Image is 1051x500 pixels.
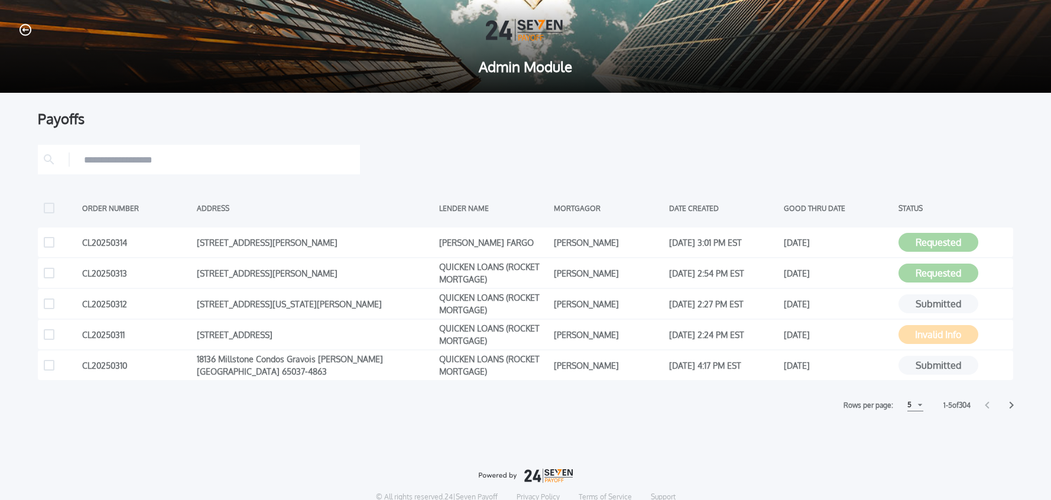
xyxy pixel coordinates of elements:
[82,233,191,251] div: CL20250314
[439,356,548,374] div: QUICKEN LOANS (ROCKET MORTGAGE)
[197,264,433,282] div: [STREET_ADDRESS][PERSON_NAME]
[669,295,778,313] div: [DATE] 2:27 PM EST
[82,356,191,374] div: CL20250310
[82,264,191,282] div: CL20250313
[898,199,1007,217] div: STATUS
[784,326,893,343] div: [DATE]
[554,295,663,313] div: [PERSON_NAME]
[439,233,548,251] div: [PERSON_NAME] FARGO
[82,295,191,313] div: CL20250312
[898,233,978,252] button: Requested
[197,326,433,343] div: [STREET_ADDRESS]
[197,199,433,217] div: ADDRESS
[19,60,1032,74] span: Admin Module
[907,399,923,411] button: 5
[197,356,433,374] div: 18136 Millstone Condos Gravois [PERSON_NAME] [GEOGRAPHIC_DATA] 65037-4863
[784,233,893,251] div: [DATE]
[554,326,663,343] div: [PERSON_NAME]
[197,295,433,313] div: [STREET_ADDRESS][US_STATE][PERSON_NAME]
[38,112,1013,126] div: Payoffs
[898,356,978,375] button: Submitted
[669,264,778,282] div: [DATE] 2:54 PM EST
[197,233,433,251] div: [STREET_ADDRESS][PERSON_NAME]
[439,199,548,217] div: LENDER NAME
[486,19,565,41] img: Logo
[784,295,893,313] div: [DATE]
[82,199,191,217] div: ORDER NUMBER
[554,233,663,251] div: [PERSON_NAME]
[784,264,893,282] div: [DATE]
[439,264,548,282] div: QUICKEN LOANS (ROCKET MORTGAGE)
[478,469,573,483] img: logo
[669,326,778,343] div: [DATE] 2:24 PM EST
[784,356,893,374] div: [DATE]
[669,199,778,217] div: DATE CREATED
[82,326,191,343] div: CL20250311
[554,199,663,217] div: MORTGAGOR
[554,356,663,374] div: [PERSON_NAME]
[907,398,911,412] div: 5
[669,233,778,251] div: [DATE] 3:01 PM EST
[844,400,893,411] label: Rows per page:
[943,400,971,411] label: 1 - 5 of 304
[898,294,978,313] button: Submitted
[784,199,893,217] div: GOOD THRU DATE
[439,326,548,343] div: QUICKEN LOANS (ROCKET MORTGAGE)
[554,264,663,282] div: [PERSON_NAME]
[439,295,548,313] div: QUICKEN LOANS (ROCKET MORTGAGE)
[898,325,978,344] button: Invalid Info
[898,264,978,283] button: Requested
[669,356,778,374] div: [DATE] 4:17 PM EST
